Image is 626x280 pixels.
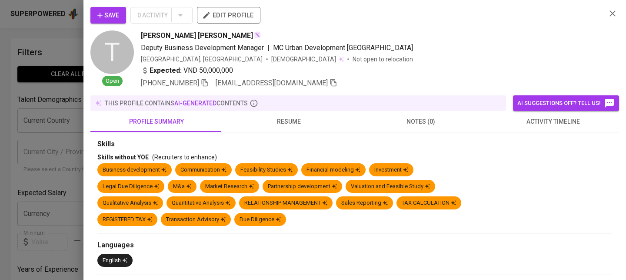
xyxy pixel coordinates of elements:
[103,182,159,191] div: Legal Due Diligence
[492,116,614,127] span: activity timeline
[273,44,413,52] span: MC Urban Development [GEOGRAPHIC_DATA]
[402,199,456,207] div: TAX CALCULATION
[141,79,199,87] span: [PHONE_NUMBER]
[96,116,217,127] span: profile summary
[180,166,226,174] div: Communication
[103,166,166,174] div: Business development
[360,116,482,127] span: notes (0)
[103,199,158,207] div: Qualitative Analysis
[97,139,612,149] div: Skills
[513,95,619,111] button: AI suggestions off? Tell us!
[166,216,226,224] div: Transaction Advisory
[204,10,253,21] span: edit profile
[271,55,337,64] span: [DEMOGRAPHIC_DATA]
[268,182,337,191] div: Partnership development
[97,240,612,250] div: Languages
[254,31,261,38] img: magic_wand.svg
[205,182,254,191] div: Market Research
[105,99,248,108] p: this profile contains contents
[172,199,230,207] div: Quantitative Analysis
[228,116,350,127] span: resume
[197,7,260,24] button: edit profile
[152,154,217,161] span: (Recruiters to enhance)
[216,79,328,87] span: [EMAIL_ADDRESS][DOMAIN_NAME]
[267,43,270,53] span: |
[173,182,191,191] div: M&a
[97,154,149,161] span: Skills without YOE
[103,216,152,224] div: REGISTERED TAX
[103,256,127,265] div: English
[517,98,615,108] span: AI suggestions off? Tell us!
[240,216,281,224] div: Due Diligence
[240,166,293,174] div: Feasibility Studies
[141,30,253,41] span: [PERSON_NAME] [PERSON_NAME]
[341,199,388,207] div: Sales Reporting
[141,65,233,76] div: VND 50,000,000
[244,199,327,207] div: RELATIONSHIP MANAGEMENT
[351,182,430,191] div: Valuation and Feasible Study
[306,166,360,174] div: Financial modeling
[102,77,123,85] span: Open
[150,65,182,76] b: Expected:
[197,11,260,18] a: edit profile
[97,10,119,21] span: Save
[374,166,408,174] div: Investment
[141,44,264,52] span: Deputy Business Development Manager
[90,7,126,24] button: Save
[141,55,263,64] div: [GEOGRAPHIC_DATA], [GEOGRAPHIC_DATA]
[90,30,134,74] div: T
[353,55,413,64] p: Not open to relocation
[174,100,216,107] span: AI-generated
